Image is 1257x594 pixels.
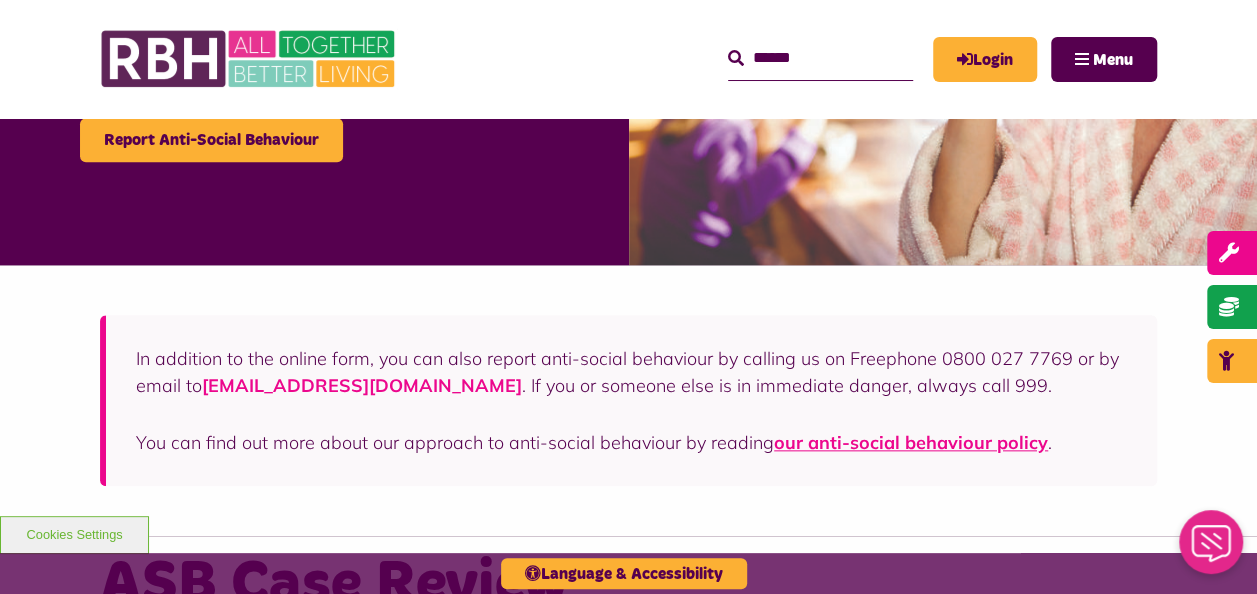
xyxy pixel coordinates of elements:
p: You can find out more about our approach to anti-social behaviour by reading . [136,429,1127,456]
input: Search [728,37,913,80]
a: [EMAIL_ADDRESS][DOMAIN_NAME] [202,374,522,397]
button: Language & Accessibility [501,558,747,589]
p: In addition to the online form, you can also report anti-social behaviour by calling us on Freeph... [136,345,1127,399]
img: RBH [100,20,400,98]
a: our anti-social behaviour policy [774,431,1048,454]
span: Menu [1093,52,1133,68]
a: Report Anti-Social Behaviour [80,118,343,162]
iframe: Netcall Web Assistant for live chat [1167,504,1257,594]
a: MyRBH [933,37,1037,82]
button: Navigation [1051,37,1157,82]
